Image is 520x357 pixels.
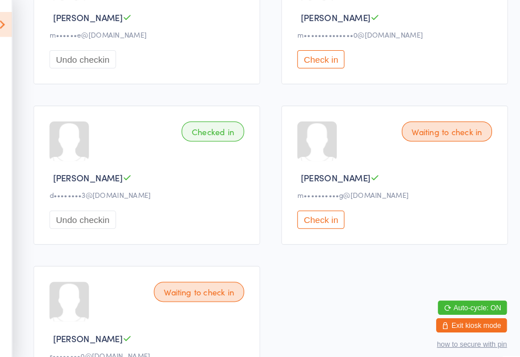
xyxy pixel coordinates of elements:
button: Undo checkin [59,50,123,67]
span: [PERSON_NAME] [302,167,369,179]
div: m••••••e@[DOMAIN_NAME] [59,30,251,39]
div: Waiting to check in [400,119,487,138]
span: [PERSON_NAME] [62,12,130,24]
div: d••••••••3@[DOMAIN_NAME] [59,185,251,194]
button: Undo checkin [59,205,123,222]
button: Auto-cycle: ON [434,292,501,306]
button: Check in [299,50,344,67]
div: m••••••••••••••0@[DOMAIN_NAME] [299,30,490,39]
span: [PERSON_NAME] [62,167,130,179]
div: Waiting to check in [160,274,247,293]
div: m••••••••••g@[DOMAIN_NAME] [299,185,490,194]
span: [PERSON_NAME] [62,322,130,334]
span: [PERSON_NAME] [302,12,369,24]
button: how to secure with pin [433,330,501,338]
div: s••••••••0@[DOMAIN_NAME] [59,340,251,350]
div: Checked in [187,119,247,138]
button: Exit kiosk mode [433,309,501,323]
button: Check in [299,205,344,222]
